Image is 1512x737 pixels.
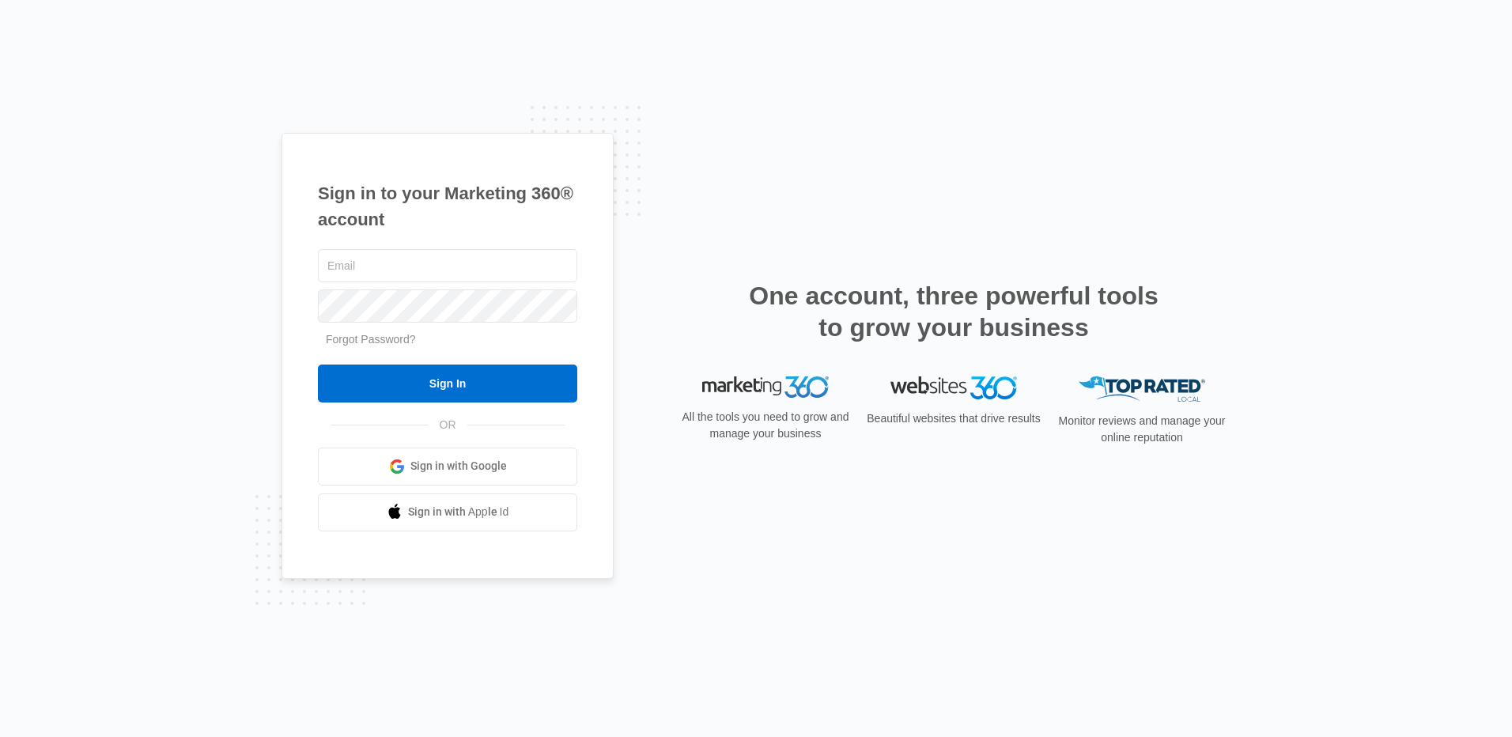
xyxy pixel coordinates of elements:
[1053,413,1230,446] p: Monitor reviews and manage your online reputation
[677,409,854,442] p: All the tools you need to grow and manage your business
[326,333,416,346] a: Forgot Password?
[744,280,1163,343] h2: One account, three powerful tools to grow your business
[318,249,577,282] input: Email
[702,376,829,399] img: Marketing 360
[318,365,577,403] input: Sign In
[1079,376,1205,403] img: Top Rated Local
[318,180,577,232] h1: Sign in to your Marketing 360® account
[318,448,577,486] a: Sign in with Google
[890,376,1017,399] img: Websites 360
[865,410,1042,427] p: Beautiful websites that drive results
[318,493,577,531] a: Sign in with Apple Id
[410,458,507,474] span: Sign in with Google
[429,417,467,433] span: OR
[408,504,509,520] span: Sign in with Apple Id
